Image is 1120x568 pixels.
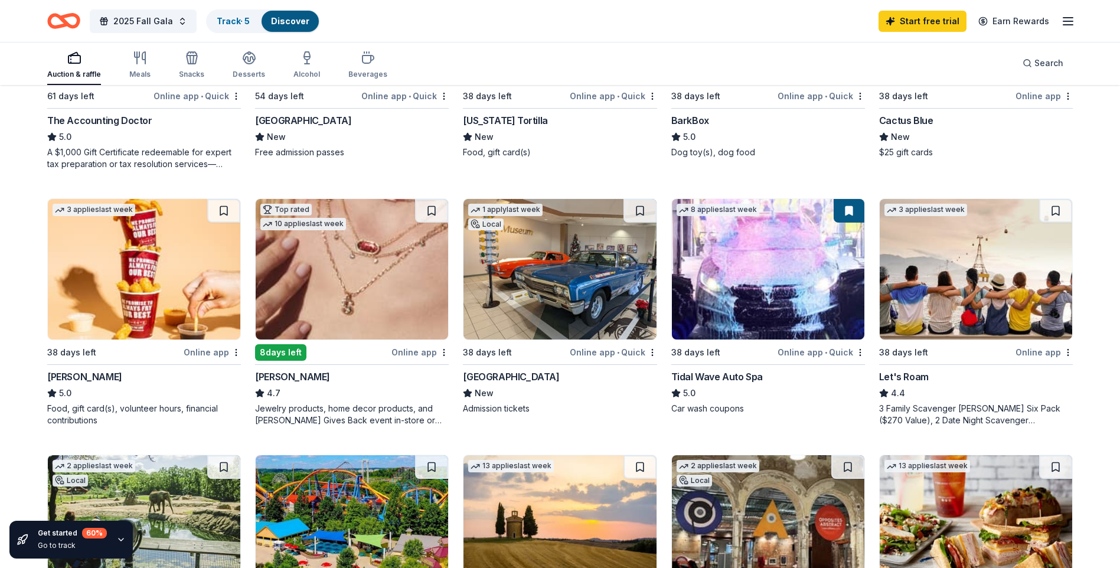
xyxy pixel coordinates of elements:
span: 2025 Fall Gala [113,14,173,28]
a: Earn Rewards [971,11,1056,32]
div: 38 days left [671,89,720,103]
span: 5.0 [683,130,695,144]
div: Desserts [233,70,265,79]
a: Start free trial [879,11,966,32]
a: Image for Let's Roam3 applieslast week38 days leftOnline appLet's Roam4.43 Family Scavenger [PERS... [879,198,1073,426]
div: Local [677,475,712,487]
div: [PERSON_NAME] [255,370,330,384]
div: Local [53,475,88,487]
div: 54 days left [255,89,304,103]
div: Local [468,218,504,230]
a: Image for AACA Museum1 applylast weekLocal38 days leftOnline app•Quick[GEOGRAPHIC_DATA]NewAdmissi... [463,198,657,414]
button: Track· 5Discover [206,9,320,33]
a: Image for Sheetz3 applieslast week38 days leftOnline app[PERSON_NAME]5.0Food, gift card(s), volun... [47,198,241,426]
div: Food, gift card(s), volunteer hours, financial contributions [47,403,241,426]
button: Auction & raffle [47,46,101,85]
div: Online app Quick [778,89,865,103]
div: Free admission passes [255,146,449,158]
div: 1 apply last week [468,204,543,216]
div: 2 applies last week [677,460,759,472]
button: Alcohol [293,46,320,85]
div: 38 days left [879,345,928,360]
img: Image for Let's Roam [880,199,1072,340]
div: 61 days left [47,89,94,103]
button: Beverages [348,46,387,85]
div: BarkBox [671,113,709,128]
div: Alcohol [293,70,320,79]
span: New [267,130,286,144]
div: Beverages [348,70,387,79]
div: 2 applies last week [53,460,135,472]
span: 5.0 [59,386,71,400]
div: 13 applies last week [468,460,554,472]
div: $25 gift cards [879,146,1073,158]
div: Meals [129,70,151,79]
div: Jewelry products, home decor products, and [PERSON_NAME] Gives Back event in-store or online (or ... [255,403,449,426]
a: Track· 5 [217,16,250,26]
div: Auction & raffle [47,70,101,79]
img: Image for Tidal Wave Auto Spa [672,199,864,340]
a: Home [47,7,80,35]
div: 38 days left [463,89,512,103]
div: 8 days left [255,344,306,361]
img: Image for AACA Museum [463,199,656,340]
img: Image for Kendra Scott [256,199,448,340]
div: 60 % [82,528,107,538]
button: Snacks [179,46,204,85]
div: 8 applies last week [677,204,759,216]
div: Dog toy(s), dog food [671,146,865,158]
div: The Accounting Doctor [47,113,152,128]
span: • [617,92,619,101]
button: 2025 Fall Gala [90,9,197,33]
div: [PERSON_NAME] [47,370,122,384]
div: Online app Quick [361,89,449,103]
div: 38 days left [463,345,512,360]
div: Online app Quick [570,89,657,103]
div: Get started [38,528,107,538]
span: New [475,130,494,144]
span: 4.7 [267,386,280,400]
div: Admission tickets [463,403,657,414]
div: Online app [1015,345,1073,360]
div: 38 days left [671,345,720,360]
div: 13 applies last week [884,460,970,472]
div: [US_STATE] Tortilla [463,113,547,128]
button: Desserts [233,46,265,85]
div: Online app [184,345,241,360]
div: Cactus Blue [879,113,933,128]
div: [GEOGRAPHIC_DATA] [255,113,351,128]
span: • [825,92,827,101]
span: 4.4 [891,386,905,400]
div: Top rated [260,204,312,216]
div: Snacks [179,70,204,79]
div: Food, gift card(s) [463,146,657,158]
div: Online app Quick [778,345,865,360]
div: 10 applies last week [260,218,346,230]
div: Online app [1015,89,1073,103]
span: Search [1034,56,1063,70]
div: 38 days left [879,89,928,103]
div: 3 applies last week [53,204,135,216]
span: • [825,348,827,357]
img: Image for Sheetz [48,199,240,340]
a: Image for Kendra ScottTop rated10 applieslast week8days leftOnline app[PERSON_NAME]4.7Jewelry pro... [255,198,449,426]
div: Online app Quick [154,89,241,103]
div: Let's Roam [879,370,929,384]
a: Image for Tidal Wave Auto Spa8 applieslast week38 days leftOnline app•QuickTidal Wave Auto Spa5.0... [671,198,865,414]
button: Search [1013,51,1073,75]
div: 3 applies last week [884,204,967,216]
div: 38 days left [47,345,96,360]
button: Meals [129,46,151,85]
span: New [475,386,494,400]
div: Online app [391,345,449,360]
span: • [617,348,619,357]
div: 3 Family Scavenger [PERSON_NAME] Six Pack ($270 Value), 2 Date Night Scavenger [PERSON_NAME] Two ... [879,403,1073,426]
div: Tidal Wave Auto Spa [671,370,763,384]
div: Go to track [38,541,107,550]
div: Car wash coupons [671,403,865,414]
div: A $1,000 Gift Certificate redeemable for expert tax preparation or tax resolution services—recipi... [47,146,241,170]
span: • [201,92,203,101]
div: [GEOGRAPHIC_DATA] [463,370,559,384]
div: Online app Quick [570,345,657,360]
span: • [409,92,411,101]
